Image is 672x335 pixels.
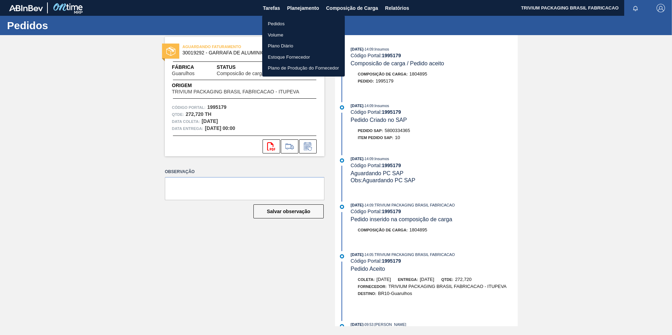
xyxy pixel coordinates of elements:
a: Plano Diário [262,40,345,52]
a: Volume [262,29,345,41]
a: Plano de Produção do Fornecedor [262,63,345,74]
a: Estoque Fornecedor [262,52,345,63]
a: Pedidos [262,18,345,29]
